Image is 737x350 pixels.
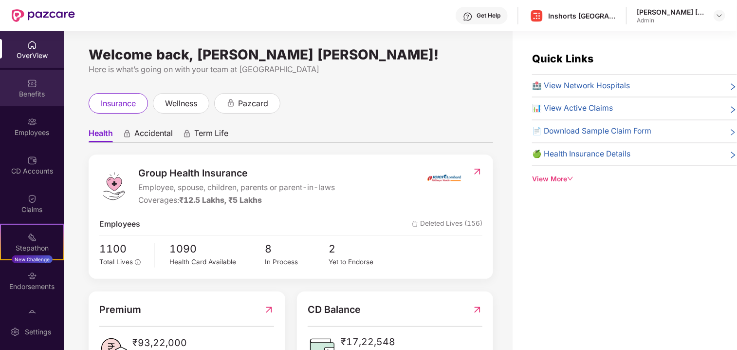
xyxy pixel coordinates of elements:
span: Employee, spouse, children, parents or parent-in-laws [138,182,335,194]
img: svg+xml;base64,PHN2ZyBpZD0iU2V0dGluZy0yMHgyMCIgeG1sbnM9Imh0dHA6Ly93d3cudzMub3JnLzIwMDAvc3ZnIiB3aW... [10,327,20,337]
img: New Pazcare Logo [12,9,75,22]
div: Health Card Available [169,257,265,267]
span: Accidental [134,128,173,142]
div: Here is what’s going on with your team at [GEOGRAPHIC_DATA] [89,63,493,76]
span: 🍏 Health Insurance Details [532,148,630,160]
div: animation [183,129,191,138]
span: Quick Links [532,52,593,65]
img: svg+xml;base64,PHN2ZyBpZD0iRHJvcGRvd24tMzJ4MzIiIHhtbG5zPSJodHRwOi8vd3d3LnczLm9yZy8yMDAwL3N2ZyIgd2... [716,12,723,19]
img: Inshorts%20Logo.png [530,9,544,23]
div: [PERSON_NAME] [PERSON_NAME] [637,7,705,17]
img: insurerIcon [426,166,462,190]
img: svg+xml;base64,PHN2ZyBpZD0iRW5kb3JzZW1lbnRzIiB4bWxucz0iaHR0cDovL3d3dy53My5vcmcvMjAwMC9zdmciIHdpZH... [27,271,37,281]
div: Settings [22,327,54,337]
img: svg+xml;base64,PHN2ZyBpZD0iRW1wbG95ZWVzIiB4bWxucz0iaHR0cDovL3d3dy53My5vcmcvMjAwMC9zdmciIHdpZHRoPS... [27,117,37,127]
img: svg+xml;base64,PHN2ZyBpZD0iSGVscC0zMngzMiIgeG1sbnM9Imh0dHA6Ly93d3cudzMub3JnLzIwMDAvc3ZnIiB3aWR0aD... [463,12,473,21]
div: Admin [637,17,705,24]
span: 📄 Download Sample Claim Form [532,125,651,137]
img: svg+xml;base64,PHN2ZyB4bWxucz0iaHR0cDovL3d3dy53My5vcmcvMjAwMC9zdmciIHdpZHRoPSIyMSIgaGVpZ2h0PSIyMC... [27,233,37,242]
img: RedirectIcon [472,302,482,317]
span: 1100 [99,241,147,257]
span: insurance [101,97,136,110]
img: logo [99,172,129,201]
div: In Process [265,257,329,267]
div: Coverages: [138,194,335,207]
span: info-circle [135,259,141,265]
span: 1090 [169,241,265,257]
span: Health [89,128,113,142]
div: animation [123,129,131,138]
span: wellness [165,97,197,110]
div: Yet to Endorse [329,257,392,267]
img: RedirectIcon [264,302,274,317]
span: 2 [329,241,392,257]
span: Group Health Insurance [138,166,335,181]
span: ₹12.5 Lakhs, ₹5 Lakhs [179,195,262,205]
span: Premium [99,302,141,317]
img: deleteIcon [412,221,418,227]
span: Term Life [194,128,228,142]
span: right [729,127,737,137]
img: svg+xml;base64,PHN2ZyBpZD0iTXlfT3JkZXJzIiBkYXRhLW5hbWU9Ik15IE9yZGVycyIgeG1sbnM9Imh0dHA6Ly93d3cudz... [27,310,37,319]
div: Stepathon [1,243,63,253]
span: Total Lives [99,258,133,266]
span: right [729,104,737,115]
img: svg+xml;base64,PHN2ZyBpZD0iQ0RfQWNjb3VudHMiIGRhdGEtbmFtZT0iQ0QgQWNjb3VudHMiIHhtbG5zPSJodHRwOi8vd3... [27,156,37,165]
span: 📊 View Active Claims [532,102,613,115]
span: 8 [265,241,329,257]
span: CD Balance [308,302,361,317]
img: svg+xml;base64,PHN2ZyBpZD0iQ2xhaW0iIHhtbG5zPSJodHRwOi8vd3d3LnczLm9yZy8yMDAwL3N2ZyIgd2lkdGg9IjIwIi... [27,194,37,204]
div: Get Help [477,12,500,19]
img: RedirectIcon [472,167,482,176]
div: View More [532,174,737,185]
div: animation [226,98,235,107]
span: Deleted Lives (156) [412,218,482,231]
img: svg+xml;base64,PHN2ZyBpZD0iQmVuZWZpdHMiIHhtbG5zPSJodHRwOi8vd3d3LnczLm9yZy8yMDAwL3N2ZyIgd2lkdGg9Ij... [27,78,37,88]
div: New Challenge [12,255,53,263]
span: Employees [99,218,140,231]
span: right [729,150,737,160]
img: svg+xml;base64,PHN2ZyBpZD0iSG9tZSIgeG1sbnM9Imh0dHA6Ly93d3cudzMub3JnLzIwMDAvc3ZnIiB3aWR0aD0iMjAiIG... [27,40,37,50]
div: Welcome back, [PERSON_NAME] [PERSON_NAME]! [89,51,493,58]
div: Inshorts [GEOGRAPHIC_DATA] Advertising And Services Private Limited [548,11,616,20]
span: pazcard [238,97,268,110]
span: ₹17,22,548 [341,334,407,350]
span: down [567,175,574,182]
span: 🏥 View Network Hospitals [532,80,630,92]
span: right [729,82,737,92]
